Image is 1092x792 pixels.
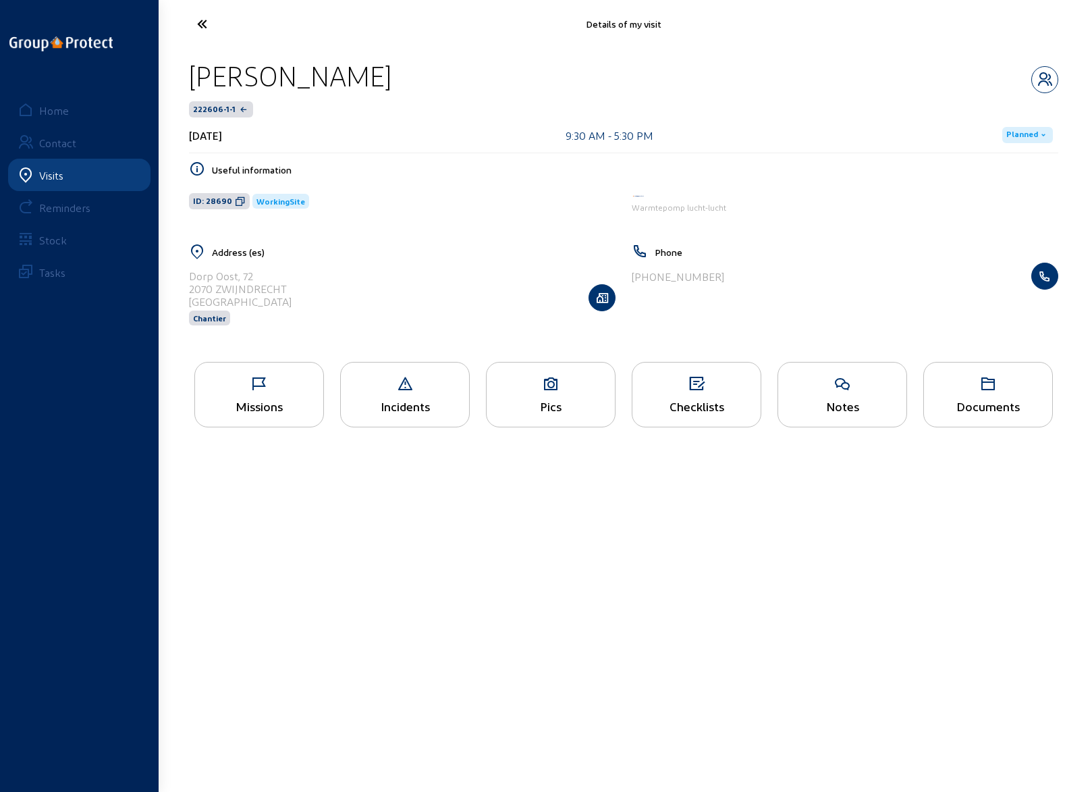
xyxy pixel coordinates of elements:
[341,399,469,413] div: Incidents
[1006,130,1038,140] span: Planned
[39,201,90,214] div: Reminders
[195,399,323,413] div: Missions
[487,399,615,413] div: Pics
[189,59,391,93] div: [PERSON_NAME]
[924,399,1052,413] div: Documents
[189,282,292,295] div: 2070 ZWIJNDRECHT
[39,104,69,117] div: Home
[655,246,1058,258] h5: Phone
[39,266,65,279] div: Tasks
[632,270,724,283] div: [PHONE_NUMBER]
[8,126,151,159] a: Contact
[212,246,616,258] h5: Address (es)
[189,269,292,282] div: Dorp Oost, 72
[9,36,113,51] img: logo-oneline.png
[566,129,653,142] div: 9:30 AM - 5:30 PM
[39,169,63,182] div: Visits
[39,136,76,149] div: Contact
[189,129,222,142] div: [DATE]
[256,196,305,206] span: WorkingSite
[212,164,1058,176] h5: Useful information
[193,196,232,207] span: ID: 28690
[632,194,645,198] img: Energy Protect HVAC
[8,191,151,223] a: Reminders
[193,104,236,115] span: 222606-1-1
[8,256,151,288] a: Tasks
[8,223,151,256] a: Stock
[632,399,761,413] div: Checklists
[189,295,292,308] div: [GEOGRAPHIC_DATA]
[327,18,921,30] div: Details of my visit
[8,94,151,126] a: Home
[39,234,67,246] div: Stock
[8,159,151,191] a: Visits
[193,313,226,323] span: Chantier
[632,203,726,212] span: Warmtepomp lucht-lucht
[778,399,906,413] div: Notes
